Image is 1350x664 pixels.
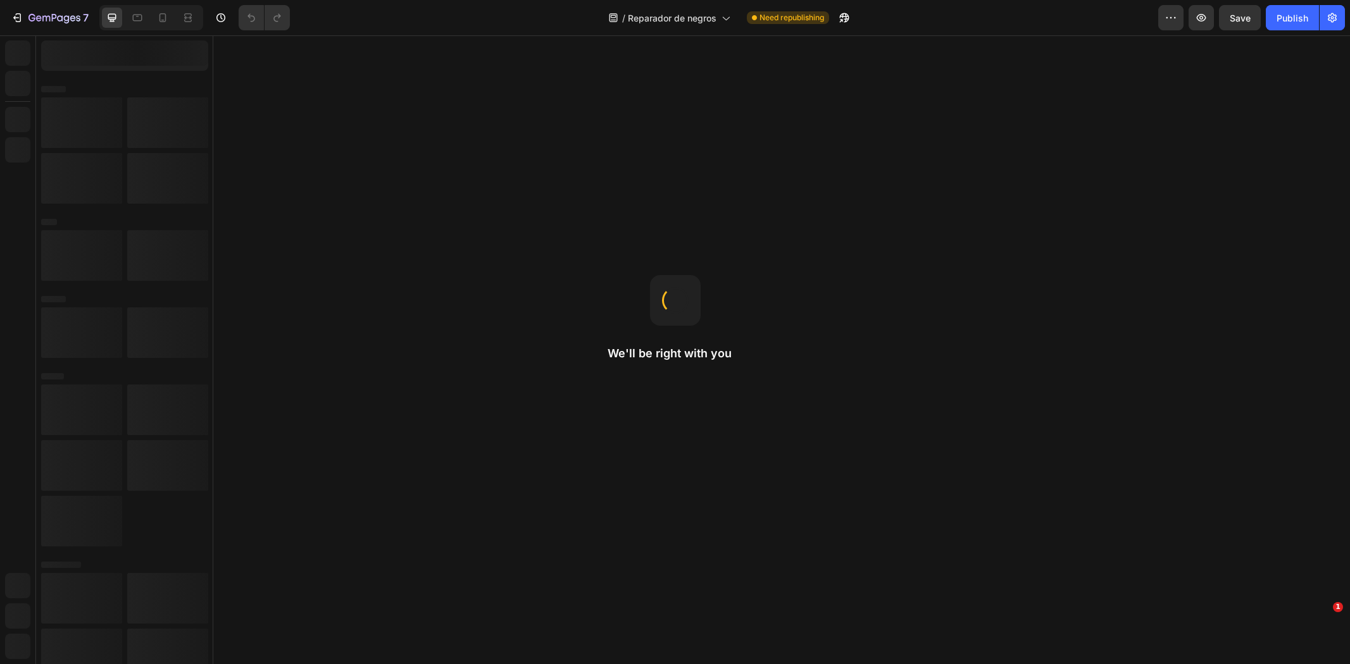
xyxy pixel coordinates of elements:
[1277,11,1308,25] div: Publish
[83,10,89,25] p: 7
[1219,5,1261,30] button: Save
[1266,5,1319,30] button: Publish
[1333,602,1343,612] span: 1
[628,11,716,25] span: Reparador de negros
[622,11,625,25] span: /
[239,5,290,30] div: Undo/Redo
[608,346,743,361] h2: We'll be right with you
[1307,621,1337,651] iframe: Intercom live chat
[1230,13,1251,23] span: Save
[5,5,94,30] button: 7
[759,12,824,23] span: Need republishing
